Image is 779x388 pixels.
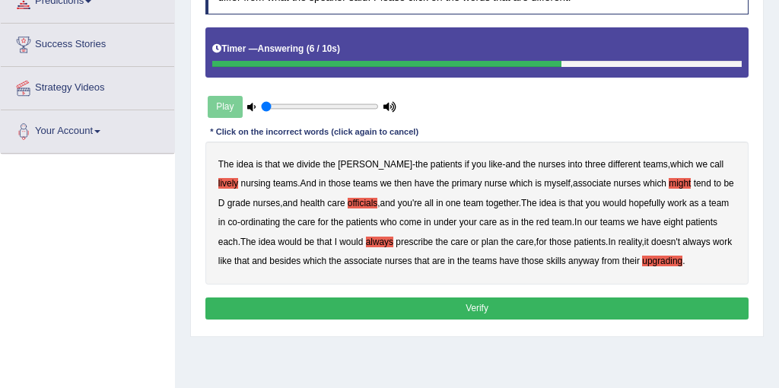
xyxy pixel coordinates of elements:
[482,237,498,247] b: plan
[227,217,237,227] b: co
[669,178,691,189] b: might
[282,217,295,227] b: the
[415,159,428,170] b: the
[269,256,300,266] b: besides
[670,159,693,170] b: which
[212,44,340,54] h5: Timer —
[694,178,711,189] b: tend
[485,178,507,189] b: nurse
[585,159,606,170] b: three
[348,198,377,208] b: officials
[218,237,238,247] b: each
[323,159,335,170] b: the
[1,110,174,148] a: Your Account
[273,178,297,189] b: teams
[282,198,297,208] b: and
[241,178,271,189] b: nursing
[437,178,450,189] b: the
[218,217,225,227] b: in
[327,198,345,208] b: care
[472,159,486,170] b: you
[584,217,597,227] b: our
[459,217,477,227] b: your
[424,217,431,227] b: in
[331,217,344,227] b: the
[335,237,337,247] b: I
[559,198,566,208] b: is
[549,237,571,247] b: those
[574,237,606,247] b: patients
[523,159,536,170] b: the
[479,217,497,227] b: care
[436,198,443,208] b: in
[237,159,253,170] b: idea
[463,198,483,208] b: team
[622,256,640,266] b: their
[227,198,250,208] b: grade
[500,217,510,227] b: as
[256,159,262,170] b: is
[253,198,280,208] b: nurses
[259,237,275,247] b: idea
[380,198,396,208] b: and
[668,198,687,208] b: work
[511,217,518,227] b: in
[608,159,641,170] b: different
[218,256,232,266] b: like
[366,237,393,247] b: always
[521,217,534,227] b: the
[573,178,611,189] b: associate
[539,198,556,208] b: idea
[1,67,174,105] a: Strategy Videos
[283,159,294,170] b: we
[608,237,615,247] b: In
[234,256,250,266] b: that
[501,237,514,247] b: the
[205,297,749,320] button: Verify
[265,159,280,170] b: that
[600,217,625,227] b: teams
[396,237,433,247] b: prescribe
[644,237,649,247] b: it
[329,256,342,266] b: the
[432,256,445,266] b: are
[1,24,174,62] a: Success Stories
[685,217,717,227] b: patients
[500,256,520,266] b: have
[318,217,329,227] b: for
[628,217,639,227] b: we
[546,256,566,266] b: skills
[380,178,392,189] b: we
[644,178,666,189] b: which
[544,178,570,189] b: myself
[535,178,542,189] b: is
[300,178,316,189] b: And
[316,237,332,247] b: that
[399,217,421,227] b: come
[297,159,320,170] b: divide
[240,217,280,227] b: ordinating
[713,237,732,247] b: work
[304,256,326,266] b: which
[415,178,434,189] b: have
[602,256,620,266] b: from
[457,256,470,266] b: the
[641,217,661,227] b: have
[252,256,267,266] b: and
[516,237,533,247] b: care
[338,159,412,170] b: [PERSON_NAME]
[643,159,667,170] b: teams
[337,43,340,54] b: )
[353,178,377,189] b: teams
[552,217,571,227] b: team
[310,43,337,54] b: 6 / 10s
[278,237,302,247] b: would
[522,256,544,266] b: those
[339,237,363,247] b: would
[329,178,351,189] b: those
[319,178,326,189] b: in
[486,198,519,208] b: together
[586,198,600,208] b: you
[424,198,434,208] b: all
[714,178,721,189] b: to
